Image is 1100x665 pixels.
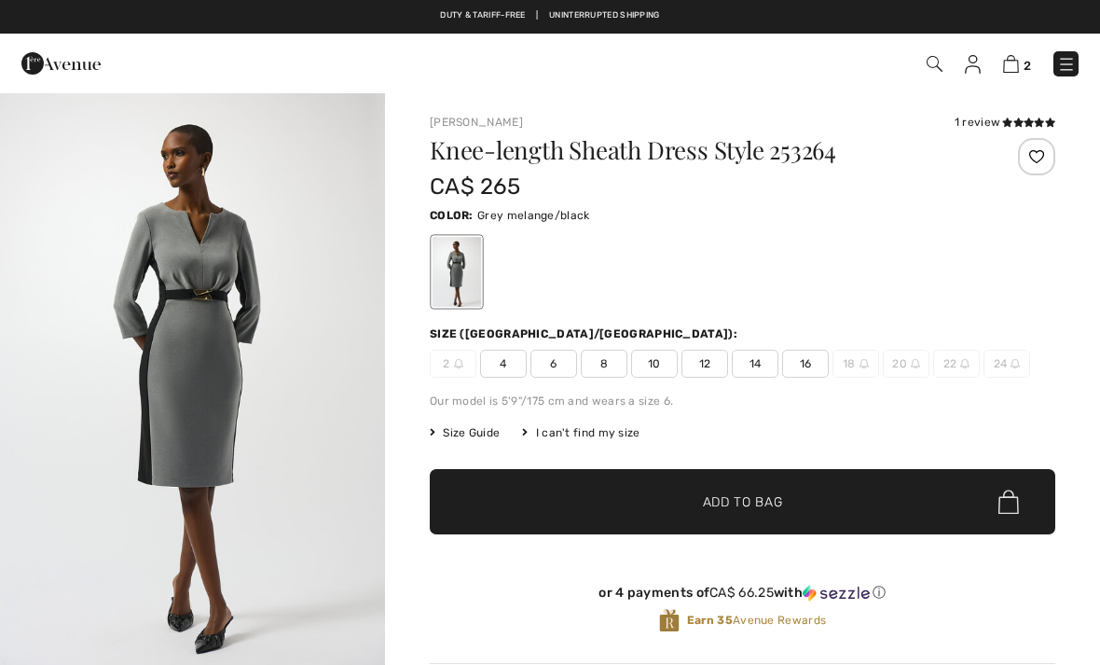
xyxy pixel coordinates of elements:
div: or 4 payments of with [430,585,1055,602]
button: Add to Bag [430,469,1055,534]
strong: Earn 35 [687,614,733,627]
span: 8 [581,350,627,378]
div: Grey melange/black [433,237,481,307]
img: ring-m.svg [859,359,869,368]
img: Avenue Rewards [659,608,680,633]
img: Search [927,56,942,72]
img: ring-m.svg [1011,359,1020,368]
span: Grey melange/black [477,209,589,222]
div: 1 review [955,114,1055,131]
span: Size Guide [430,424,500,441]
span: 18 [832,350,879,378]
span: CA$ 265 [430,173,520,200]
span: 14 [732,350,778,378]
span: 16 [782,350,829,378]
h1: Knee-length Sheath Dress Style 253264 [430,138,951,162]
span: Color: [430,209,474,222]
img: ring-m.svg [454,359,463,368]
img: ring-m.svg [960,359,969,368]
div: I can't find my size [522,424,639,441]
span: 4 [480,350,527,378]
span: 2 [1024,59,1031,73]
span: Add to Bag [703,492,783,512]
div: Size ([GEOGRAPHIC_DATA]/[GEOGRAPHIC_DATA]): [430,326,741,342]
img: Menu [1057,55,1076,74]
img: 1ère Avenue [21,45,101,82]
span: 10 [631,350,678,378]
div: Our model is 5'9"/175 cm and wears a size 6. [430,393,1055,409]
span: CA$ 66.25 [709,585,774,601]
span: 12 [681,350,728,378]
span: 24 [983,350,1030,378]
img: Bag.svg [998,490,1019,514]
span: Avenue Rewards [687,612,826,629]
img: Shopping Bag [1003,55,1019,73]
div: or 4 payments ofCA$ 66.25withSezzle Click to learn more about Sezzle [430,585,1055,608]
span: 2 [430,350,476,378]
span: 6 [530,350,577,378]
a: [PERSON_NAME] [430,116,523,129]
span: 22 [933,350,980,378]
img: Sezzle [803,585,870,602]
a: 2 [1003,52,1031,75]
img: ring-m.svg [911,359,920,368]
span: 20 [883,350,929,378]
a: 1ère Avenue [21,53,101,71]
img: My Info [965,55,981,74]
